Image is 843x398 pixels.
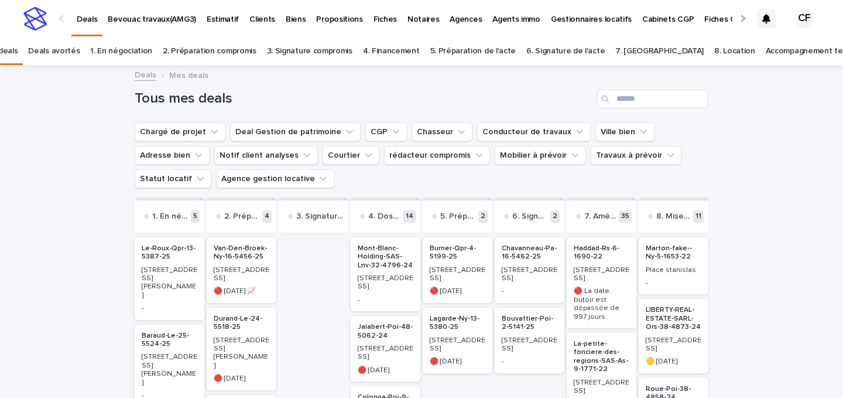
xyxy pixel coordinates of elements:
p: [STREET_ADDRESS] [430,266,485,283]
p: - [502,358,557,366]
p: 🔴 [DATE] [430,287,485,295]
a: Deals avortés [28,38,80,65]
input: Search [597,90,708,108]
a: 8. Location [714,38,755,65]
p: 14 [403,210,416,223]
a: LIBERTY-REAL-ESTATE-SARL-Ors-38-4873-24[STREET_ADDRESS]🟡 [DATE] [639,299,708,373]
p: 4 [262,210,272,223]
a: Lagarde-Ny-13-5380-25[STREET_ADDRESS]🔴 [DATE] [423,308,492,373]
p: 2 [478,210,488,223]
button: rédacteur compromis [384,146,490,165]
button: CGP [365,123,407,141]
button: Chasseur [412,123,472,141]
a: 1. En négociation [90,38,152,65]
button: Statut locatif [135,169,211,188]
p: Mont-Blanc-Holding-SAS-Lnv-32-4796-24 [358,244,413,270]
button: Notif client analyses [214,146,318,165]
p: 2 [550,210,560,223]
button: Adresse bien [135,146,210,165]
a: Le-Roux-Qpr-13-5387-25[STREET_ADDRESS][PERSON_NAME]- [135,237,204,320]
p: 4. Dossier de financement [368,212,401,222]
p: [STREET_ADDRESS] [214,266,269,283]
button: Agence gestion locative [216,169,334,188]
p: [STREET_ADDRESS][PERSON_NAME] [142,353,197,387]
p: [STREET_ADDRESS] [358,345,413,362]
p: [STREET_ADDRESS] [430,336,485,353]
a: Burner-Qpr-4-5199-25[STREET_ADDRESS]🔴 [DATE] [423,237,492,303]
button: Conducteur de travaux [477,123,591,141]
p: Le-Roux-Qpr-13-5387-25 [142,244,197,261]
p: [STREET_ADDRESS] [646,336,701,353]
p: 11 [693,210,704,223]
p: Durand-Le-24-5518-25 [214,315,269,332]
p: [STREET_ADDRESS] [574,379,629,396]
div: CF [795,9,814,28]
p: [STREET_ADDRESS][PERSON_NAME] [214,336,269,370]
button: Ville bien [595,123,654,141]
p: La-petite-fonciere-des-regions-SAS-As-9-1771-22 [574,340,629,374]
p: 🟡 [DATE] [646,358,701,366]
p: Jalabert-Poi-48-5062-24 [358,323,413,340]
p: Baraud-Le-25-5524-25 [142,332,197,349]
p: 5 [191,210,200,223]
p: 7. Aménagements et travaux [584,212,616,222]
p: Haddad-Rs-6-1690-22 [574,244,629,261]
p: LIBERTY-REAL-ESTATE-SARL-Ors-38-4873-24 [646,306,701,331]
h1: Tous mes deals [135,90,592,107]
p: 🔴 La date butoir est dépassée de 997 jours [574,287,629,321]
a: Van-Den-Broek-Ny-16-5456-25[STREET_ADDRESS]🔴 [DATE] 📈 [207,237,276,303]
p: 🔴 [DATE] [358,366,413,375]
p: [STREET_ADDRESS] [502,266,557,283]
img: stacker-logo-s-only.png [23,7,47,30]
a: Durand-Le-24-5518-25[STREET_ADDRESS][PERSON_NAME]🔴 [DATE] [207,308,276,390]
p: Marton-fake--Ny-5-1653-22 [646,244,701,261]
a: 6. Signature de l'acte [526,38,605,65]
a: 2. Préparation compromis [163,38,256,65]
a: 3. Signature compromis [267,38,352,65]
a: Chavanneau-Pa-16-5462-25[STREET_ADDRESS]- [495,237,564,303]
p: [STREET_ADDRESS][PERSON_NAME] [142,266,197,300]
p: 8. Mise en loc et gestion [656,212,691,222]
a: Jalabert-Poi-48-5062-24[STREET_ADDRESS]🔴 [DATE] [351,316,420,382]
button: Chargé de projet [135,123,225,141]
p: Mes deals [169,68,208,81]
a: Bouvattier-Poi-2-5141-25[STREET_ADDRESS]- [495,308,564,373]
p: 1. En négociation [152,212,189,222]
button: Deal Gestion de patrimoine [230,123,361,141]
p: - [358,296,413,304]
p: Burner-Qpr-4-5199-25 [430,244,485,261]
a: Mont-Blanc-Holding-SAS-Lnv-32-4796-24[STREET_ADDRESS]- [351,237,420,311]
p: 🔴 [DATE] [430,358,485,366]
a: Haddad-Rs-6-1690-22[STREET_ADDRESS]🔴 La date butoir est dépassée de 997 jours [567,237,636,328]
p: [STREET_ADDRESS] [502,336,557,353]
a: 7. [GEOGRAPHIC_DATA] [615,38,704,65]
button: Travaux à prévoir [591,146,681,165]
p: 3. Signature compromis [296,212,344,222]
p: - [502,287,557,295]
p: Van-Den-Broek-Ny-16-5456-25 [214,244,269,261]
p: 🔴 [DATE] 📈 [214,287,269,295]
p: Bouvattier-Poi-2-5141-25 [502,315,557,332]
a: 4. Financement [363,38,420,65]
a: 5. Préparation de l'acte [430,38,516,65]
p: 2. Préparation compromis [224,212,260,222]
p: [STREET_ADDRESS] [358,274,413,291]
button: Mobilier à prévoir [495,146,586,165]
a: Deals [135,67,156,81]
p: Place stanislas [646,266,701,274]
button: Courtier [323,146,379,165]
p: 5. Préparation de l'acte notarié [440,212,476,222]
p: 35 [619,210,632,223]
p: Lagarde-Ny-13-5380-25 [430,315,485,332]
p: - [142,304,197,312]
p: [STREET_ADDRESS] [574,266,629,283]
p: 6. Signature de l'acte notarié [512,212,548,222]
a: Marton-fake--Ny-5-1653-22Place stanislas- [639,237,708,295]
p: 🔴 [DATE] [214,375,269,383]
p: - [646,279,701,287]
p: Chavanneau-Pa-16-5462-25 [502,244,557,261]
